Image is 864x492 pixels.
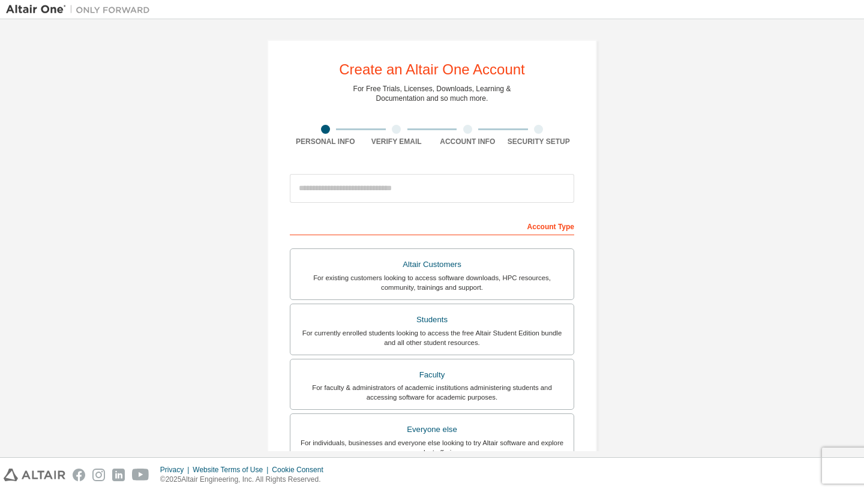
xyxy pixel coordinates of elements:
[6,4,156,16] img: Altair One
[503,137,575,146] div: Security Setup
[290,216,574,235] div: Account Type
[4,469,65,481] img: altair_logo.svg
[298,273,566,292] div: For existing customers looking to access software downloads, HPC resources, community, trainings ...
[298,421,566,438] div: Everyone else
[92,469,105,481] img: instagram.svg
[298,328,566,347] div: For currently enrolled students looking to access the free Altair Student Edition bundle and all ...
[160,465,193,475] div: Privacy
[298,256,566,273] div: Altair Customers
[298,383,566,402] div: For faculty & administrators of academic institutions administering students and accessing softwa...
[132,469,149,481] img: youtube.svg
[339,62,525,77] div: Create an Altair One Account
[298,311,566,328] div: Students
[361,137,433,146] div: Verify Email
[193,465,272,475] div: Website Terms of Use
[432,137,503,146] div: Account Info
[290,137,361,146] div: Personal Info
[112,469,125,481] img: linkedin.svg
[272,465,330,475] div: Cookie Consent
[298,367,566,383] div: Faculty
[353,84,511,103] div: For Free Trials, Licenses, Downloads, Learning & Documentation and so much more.
[160,475,331,485] p: © 2025 Altair Engineering, Inc. All Rights Reserved.
[73,469,85,481] img: facebook.svg
[298,438,566,457] div: For individuals, businesses and everyone else looking to try Altair software and explore our prod...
